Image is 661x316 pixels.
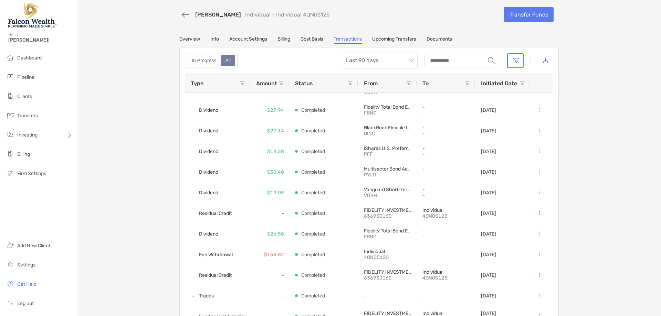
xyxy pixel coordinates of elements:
p: $30.48 [267,168,284,176]
p: - [422,187,470,193]
a: Account Settings [229,36,267,44]
img: pipeline icon [6,73,14,81]
img: dashboard icon [6,53,14,62]
a: Billing [277,36,290,44]
span: From [364,80,378,87]
span: Add New Client [17,243,50,249]
p: $14.28 [267,147,284,156]
p: Completed [301,271,325,280]
a: Cost Basis [301,36,323,44]
div: All [222,56,235,65]
p: 4QN05125 [364,254,411,260]
p: [DATE] [481,231,496,237]
img: settings icon [6,260,14,269]
span: Get Help [17,281,36,287]
span: Log out [17,301,34,306]
p: Completed [301,147,325,156]
a: Upcoming Transfers [372,36,416,44]
p: PYLD [364,172,411,178]
p: - [422,166,470,172]
img: input icon [488,57,495,64]
p: $134.82 [264,250,284,259]
p: - [422,145,470,151]
p: Completed [301,168,325,176]
span: Fee Withdrawal [199,249,233,260]
p: BINC [364,131,411,137]
img: investing icon [6,130,14,139]
p: Fidelity Total Bond ETF [364,228,411,234]
p: Individual [422,269,470,275]
a: Transfer Funds [504,7,554,22]
a: Info [210,36,219,44]
span: Dividend [199,228,218,240]
p: [DATE] [481,293,496,299]
span: Type [191,80,203,87]
a: [PERSON_NAME] [195,11,241,18]
p: - [422,193,470,198]
p: BlackRock Flexible Income ETF [364,125,411,131]
p: FBND [364,234,411,240]
p: [DATE] [481,107,496,113]
img: add_new_client icon [6,241,14,249]
p: - [422,104,470,110]
img: billing icon [6,150,14,158]
img: clients icon [6,92,14,100]
p: Completed [301,188,325,197]
span: Dashboard [17,55,42,61]
p: [DATE] [481,128,496,134]
img: logout icon [6,299,14,307]
p: [DATE] [481,169,496,175]
p: Multisector Bond Active ETF [364,166,411,172]
span: Initiated Date [481,80,517,87]
p: - [422,131,470,137]
img: transfers icon [6,111,14,119]
p: - [422,228,470,234]
span: To [422,80,429,87]
span: Status [295,80,313,87]
p: Vanguard Short-Term Government Bond ETF [364,187,411,193]
span: Billing [17,151,30,157]
img: Falcon Wealth Planning Logo [8,3,56,28]
p: Completed [301,292,325,300]
p: [DATE] [481,190,496,196]
p: - [422,234,470,240]
p: Individual [422,207,470,213]
button: Clear filters [507,53,524,68]
div: - [251,265,290,285]
p: Individual - Individual 4QN05125 [245,11,330,18]
p: 4QN05125 [422,213,470,219]
p: [DATE] [481,272,496,278]
span: Pipeline [17,74,34,80]
p: - [422,125,470,131]
span: Dividend [199,187,218,198]
p: [DATE] [481,210,496,216]
span: Amount [256,80,277,87]
p: Completed [301,209,325,218]
p: - [422,151,470,157]
span: Firm Settings [17,171,46,176]
span: Residual Credit [199,208,232,219]
p: - [422,110,470,116]
p: - [364,293,411,299]
p: 4QN05125 [422,275,470,281]
p: - [422,172,470,178]
p: PFF [364,151,411,157]
img: firm-settings icon [6,169,14,177]
p: FIDELITY INVESTMENTS [364,269,411,275]
span: Residual Credit [199,270,232,281]
span: [PERSON_NAME]! [8,37,73,43]
span: Dividend [199,146,218,157]
div: In Progress [188,56,220,65]
p: Completed [301,230,325,238]
span: Last 90 days [346,53,413,68]
span: Transfers [17,113,38,119]
div: - [251,285,290,306]
span: Clients [17,94,32,99]
p: Fidelity Total Bond ETF [364,104,411,110]
a: Overview [179,36,200,44]
span: Dividend [199,166,218,178]
p: Completed [301,127,325,135]
p: [DATE] [481,252,496,258]
p: $19.09 [267,188,284,197]
p: Completed [301,106,325,115]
